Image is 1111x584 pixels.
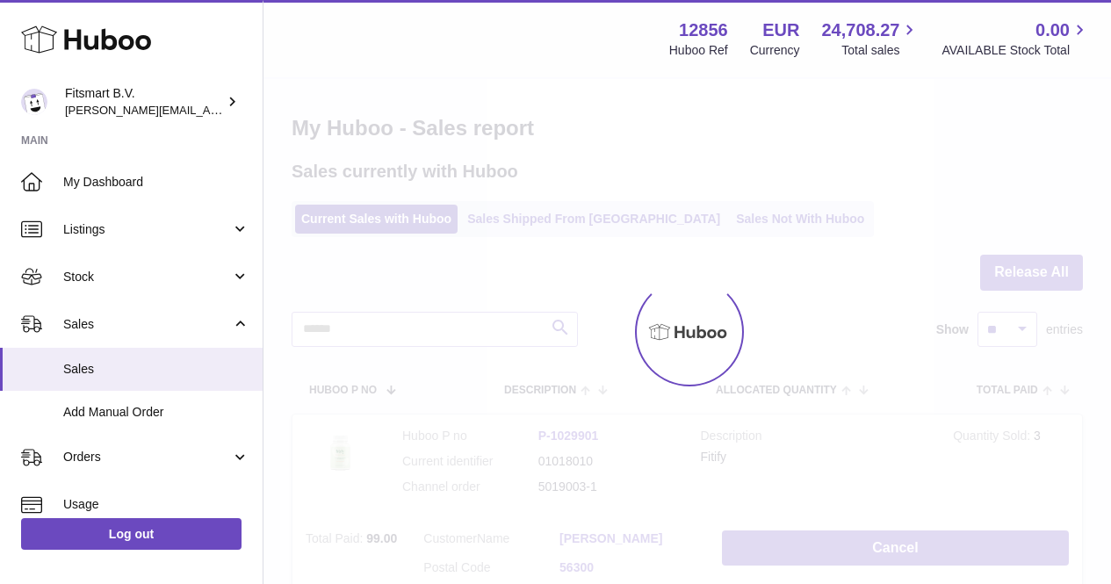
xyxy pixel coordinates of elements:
[63,221,231,238] span: Listings
[63,404,249,421] span: Add Manual Order
[750,42,800,59] div: Currency
[669,42,728,59] div: Huboo Ref
[1035,18,1070,42] span: 0.00
[65,85,223,119] div: Fitsmart B.V.
[63,316,231,333] span: Sales
[821,18,920,59] a: 24,708.27 Total sales
[941,18,1090,59] a: 0.00 AVAILABLE Stock Total
[841,42,920,59] span: Total sales
[63,496,249,513] span: Usage
[21,518,242,550] a: Log out
[63,361,249,378] span: Sales
[679,18,728,42] strong: 12856
[821,18,899,42] span: 24,708.27
[762,18,799,42] strong: EUR
[63,269,231,285] span: Stock
[63,449,231,465] span: Orders
[63,174,249,191] span: My Dashboard
[65,103,352,117] span: [PERSON_NAME][EMAIL_ADDRESS][DOMAIN_NAME]
[941,42,1090,59] span: AVAILABLE Stock Total
[21,89,47,115] img: jonathan@leaderoo.com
